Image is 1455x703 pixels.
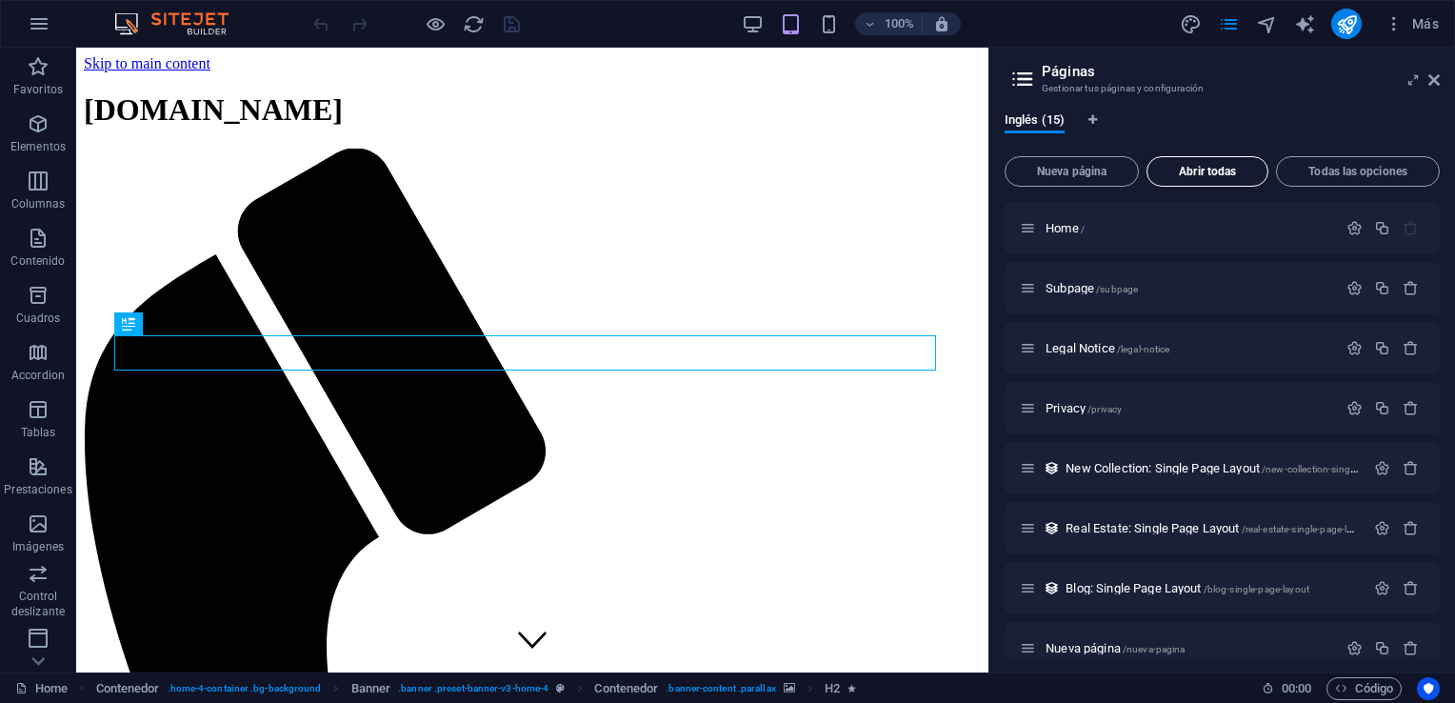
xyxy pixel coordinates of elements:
div: Home/ [1040,222,1337,234]
div: Configuración [1346,280,1363,296]
p: Elementos [10,139,66,154]
h6: 100% [884,12,914,35]
span: Más [1385,14,1439,33]
p: Favoritos [13,82,63,97]
span: Código [1335,677,1393,700]
div: Configuración [1346,640,1363,656]
button: design [1179,12,1202,35]
div: Este diseño se usa como una plantilla para todos los elementos (como por ejemplo un post de un bl... [1044,520,1060,536]
i: Páginas (Ctrl+Alt+S) [1218,13,1240,35]
h2: Páginas [1042,63,1440,80]
i: Volver a cargar página [463,13,485,35]
div: Duplicar [1374,280,1390,296]
span: Haz clic para abrir la página [1046,281,1138,295]
i: Diseño (Ctrl+Alt+Y) [1180,13,1202,35]
div: Configuración [1346,340,1363,356]
button: Usercentrics [1417,677,1440,700]
div: Blog: Single Page Layout/blog-single-page-layout [1060,582,1365,594]
div: Real Estate: Single Page Layout/real-estate-single-page-layout [1060,522,1365,534]
div: La página principal no puede eliminarse [1403,220,1419,236]
span: Haz clic para abrir la página [1046,221,1085,235]
nav: breadcrumb [96,677,857,700]
i: Publicar [1336,13,1358,35]
span: Haz clic para seleccionar y doble clic para editar [96,677,160,700]
h6: Tiempo de la sesión [1262,677,1312,700]
div: Configuración [1346,400,1363,416]
button: Código [1326,677,1402,700]
i: Este elemento contiene un fondo [784,683,795,693]
span: . home-4-container .bg-background [168,677,322,700]
div: Legal Notice/legal-notice [1040,342,1337,354]
div: Configuración [1374,580,1390,596]
span: / [1081,224,1085,234]
button: reload [462,12,485,35]
span: . banner .preset-banner-v3-home-4 [398,677,548,700]
span: /legal-notice [1117,344,1170,354]
div: Duplicar [1374,400,1390,416]
div: Eliminar [1403,340,1419,356]
p: Imágenes [12,539,64,554]
div: Este diseño se usa como una plantilla para todos los elementos (como por ejemplo un post de un bl... [1044,580,1060,596]
span: /new-collection-single-page-layout [1262,464,1411,474]
span: Haz clic para abrir la página [1046,641,1185,655]
span: /subpage [1096,284,1138,294]
span: Haz clic para abrir la página [1046,341,1169,355]
div: Eliminar [1403,400,1419,416]
h3: Gestionar tus páginas y configuración [1042,80,1402,97]
button: Todas las opciones [1276,156,1440,187]
div: Eliminar [1403,280,1419,296]
div: Pestañas de idiomas [1005,112,1440,149]
button: Haz clic para salir del modo de previsualización y seguir editando [424,12,447,35]
div: Eliminar [1403,580,1419,596]
i: Al redimensionar, ajustar el nivel de zoom automáticamente para ajustarse al dispositivo elegido. [933,15,950,32]
div: Duplicar [1374,640,1390,656]
div: Configuración [1374,460,1390,476]
div: Privacy/privacy [1040,402,1337,414]
div: Duplicar [1374,220,1390,236]
span: /real-estate-single-page-layout [1242,524,1371,534]
span: Nueva página [1013,166,1130,177]
div: Subpage/subpage [1040,282,1337,294]
p: Accordion [11,368,65,383]
p: Columnas [11,196,66,211]
div: Eliminar [1403,460,1419,476]
i: El elemento contiene una animación [847,683,856,693]
i: Este elemento es un preajuste personalizable [556,683,565,693]
button: navigator [1255,12,1278,35]
div: Configuración [1346,220,1363,236]
button: text_generator [1293,12,1316,35]
span: Haz clic para seleccionar y doble clic para editar [351,677,391,700]
button: Más [1377,9,1446,39]
div: Eliminar [1403,520,1419,536]
button: publish [1331,9,1362,39]
span: : [1295,681,1298,695]
div: Nueva página/nueva-pagina [1040,642,1337,654]
div: Duplicar [1374,340,1390,356]
span: Haz clic para abrir la página [1046,401,1122,415]
span: Haz clic para seleccionar y doble clic para editar [594,677,658,700]
div: Este diseño se usa como una plantilla para todos los elementos (como por ejemplo un post de un bl... [1044,460,1060,476]
button: 100% [855,12,923,35]
p: Contenido [10,253,65,269]
span: /privacy [1087,404,1122,414]
div: Eliminar [1403,640,1419,656]
a: Haz clic para cancelar la selección y doble clic para abrir páginas [15,677,68,700]
span: Haz clic para abrir la página [1066,461,1410,475]
span: /blog-single-page-layout [1204,584,1309,594]
span: . banner-content .parallax [666,677,775,700]
span: Haz clic para abrir la página [1066,521,1371,535]
p: Cuadros [16,311,61,326]
div: New Collection: Single Page Layout/new-collection-single-page-layout [1060,462,1365,474]
span: 00 00 [1282,677,1311,700]
div: Configuración [1374,520,1390,536]
button: pages [1217,12,1240,35]
p: Tablas [21,425,56,440]
span: Abrir todas [1155,166,1260,177]
span: Inglés (15) [1005,109,1065,135]
button: Nueva página [1005,156,1139,187]
button: Abrir todas [1146,156,1268,187]
span: /nueva-pagina [1123,644,1186,654]
a: Skip to main content [8,8,134,24]
span: Todas las opciones [1285,166,1431,177]
span: Haz clic para seleccionar y doble clic para editar [825,677,840,700]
